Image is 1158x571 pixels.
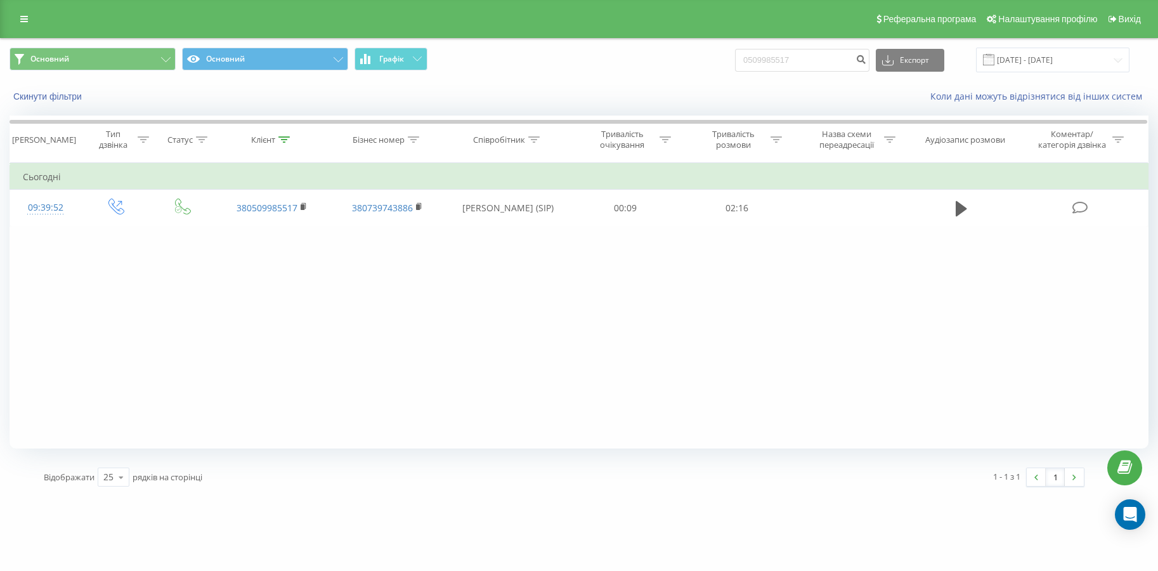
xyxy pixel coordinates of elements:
td: 02:16 [681,190,792,226]
button: Скинути фільтри [10,91,88,102]
a: 380739743886 [352,202,413,214]
div: Назва схеми переадресації [813,129,881,150]
div: Коментар/категорія дзвінка [1035,129,1109,150]
div: Open Intercom Messenger [1115,499,1145,530]
button: Основний [182,48,348,70]
span: Налаштування профілю [998,14,1097,24]
span: Відображати [44,471,94,483]
td: Сьогодні [10,164,1148,190]
button: Експорт [876,49,944,72]
a: 1 [1046,468,1065,486]
span: Графік [379,55,404,63]
div: Статус [167,135,193,145]
div: [PERSON_NAME] [12,135,76,145]
td: 00:09 [570,190,681,226]
div: Бізнес номер [353,135,405,145]
div: Аудіозапис розмови [925,135,1005,145]
div: Тип дзвінка [92,129,134,150]
a: 380509985517 [237,202,297,214]
div: 09:39:52 [23,195,68,220]
span: Основний [30,54,69,64]
span: рядків на сторінці [133,471,202,483]
div: Тривалість розмови [699,129,767,150]
span: Вихід [1119,14,1141,24]
div: 25 [103,471,114,483]
td: [PERSON_NAME] (SIP) [445,190,569,226]
input: Пошук за номером [735,49,869,72]
div: 1 - 1 з 1 [993,470,1020,483]
button: Основний [10,48,176,70]
div: Співробітник [473,135,525,145]
a: Коли дані можуть відрізнятися вiд інших систем [930,90,1148,102]
div: Клієнт [251,135,275,145]
button: Графік [355,48,427,70]
span: Реферальна програма [883,14,977,24]
div: Тривалість очікування [589,129,656,150]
